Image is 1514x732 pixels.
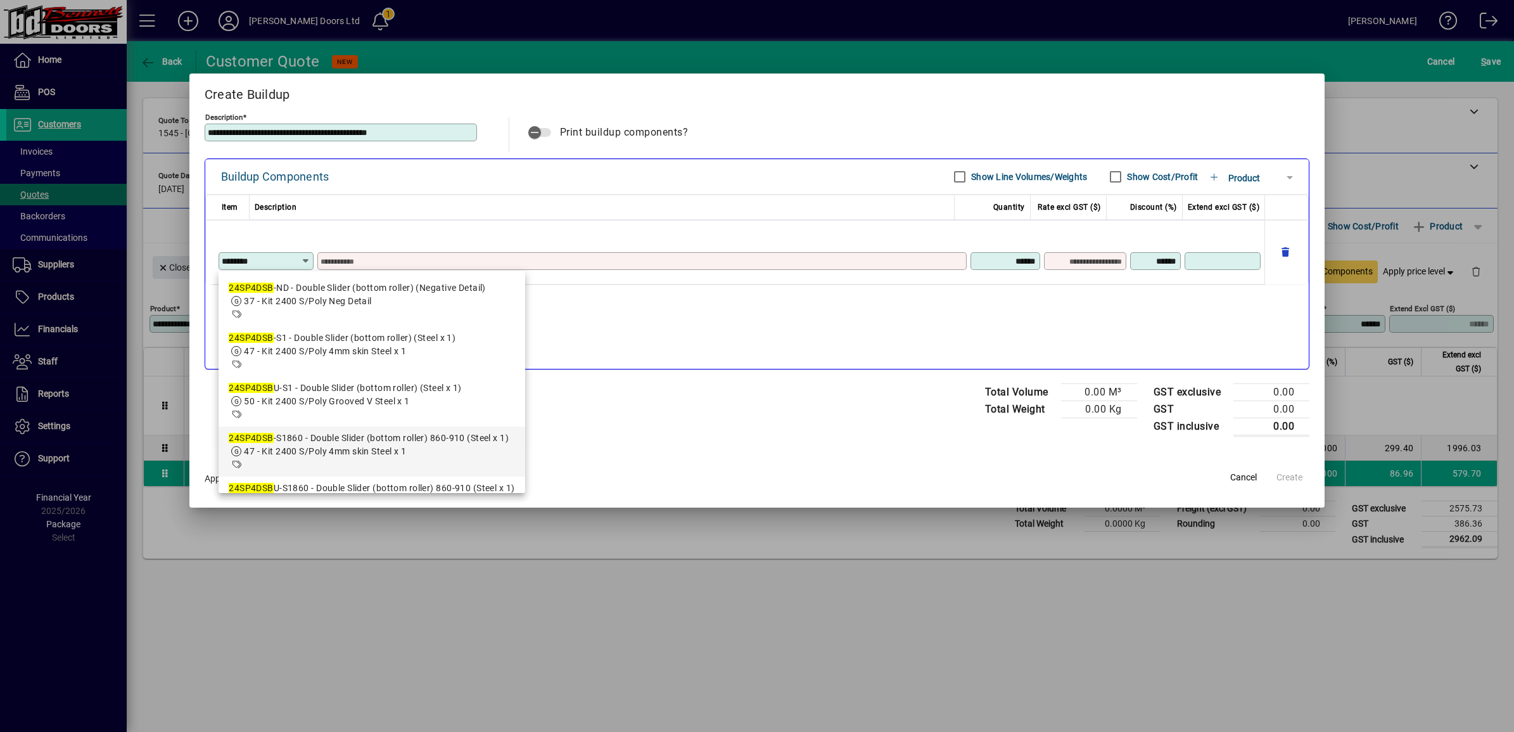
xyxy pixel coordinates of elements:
[1124,170,1198,183] label: Show Cost/Profit
[244,296,372,306] span: 37 - Kit 2400 S/Poly Neg Detail
[219,376,525,427] mat-option: 24SP4DSBU-S1 - Double Slider (bottom roller) (Steel x 1)
[979,383,1061,401] td: Total Volume
[1233,401,1309,418] td: 0.00
[229,432,514,445] div: -S1860 - Double Slider (bottom roller) 860-910 (Steel x 1)
[1230,471,1257,484] span: Cancel
[229,281,514,295] div: -ND - Double Slider (bottom roller) (Negative Detail)
[560,126,689,138] span: Print buildup components?
[244,346,406,356] span: 47 - Kit 2400 S/Poly 4mm skin Steel x 1
[222,200,238,215] span: Item
[219,326,525,376] mat-option: 24SP4DSB-S1 - Double Slider (bottom roller) (Steel x 1)
[1038,200,1101,215] span: Rate excl GST ($)
[1061,383,1137,401] td: 0.00 M³
[229,483,274,493] em: 24SP4DSB
[189,74,1325,110] h2: Create Buildup
[229,382,514,395] div: U-S1 - Double Slider (bottom roller) (Steel x 1)
[229,331,514,345] div: -S1 - Double Slider (bottom roller) (Steel x 1)
[255,200,297,215] span: Description
[1276,471,1302,484] span: Create
[1147,418,1234,435] td: GST inclusive
[219,427,525,477] mat-option: 24SP4DSB-S1860 - Double Slider (bottom roller) 860-910 (Steel x 1)
[229,482,514,495] div: U-S1860 - Double Slider (bottom roller) 860-910 (Steel x 1)
[1061,401,1137,418] td: 0.00 Kg
[205,473,227,484] span: Apply
[221,167,329,187] div: Buildup Components
[205,112,243,121] mat-label: Description
[1269,466,1309,489] button: Create
[1130,200,1177,215] span: Discount (%)
[1223,466,1264,489] button: Cancel
[1233,418,1309,435] td: 0.00
[229,333,274,343] em: 24SP4DSB
[219,276,525,326] mat-option: 24SP4DSB-ND - Double Slider (bottom roller) (Negative Detail)
[219,477,525,527] mat-option: 24SP4DSBU-S1860 - Double Slider (bottom roller) 860-910 (Steel x 1)
[229,433,274,443] em: 24SP4DSB
[229,383,274,393] em: 24SP4DSB
[229,283,274,293] em: 24SP4DSB
[979,401,1061,418] td: Total Weight
[993,200,1025,215] span: Quantity
[244,446,406,456] span: 47 - Kit 2400 S/Poly 4mm skin Steel x 1
[969,170,1087,183] label: Show Line Volumes/Weights
[1147,401,1234,418] td: GST
[244,396,410,406] span: 50 - Kit 2400 S/Poly Grooved V Steel x 1
[1188,200,1260,215] span: Extend excl GST ($)
[1147,383,1234,401] td: GST exclusive
[1233,383,1309,401] td: 0.00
